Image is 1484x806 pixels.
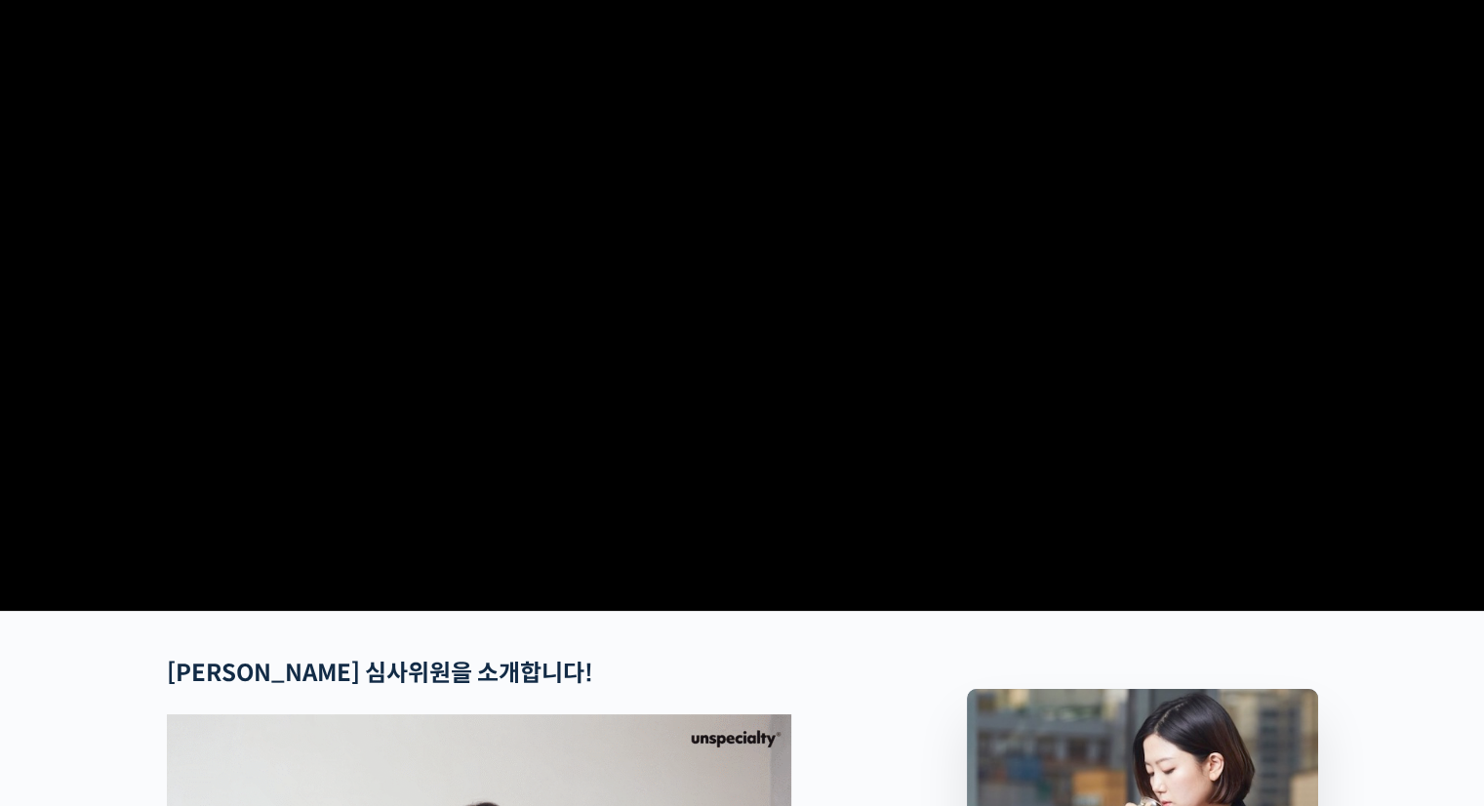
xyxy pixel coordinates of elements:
[179,649,202,665] span: 대화
[301,648,325,664] span: 설정
[61,648,73,664] span: 홈
[167,660,863,688] h2: !
[129,619,252,667] a: 대화
[6,619,129,667] a: 홈
[252,619,375,667] a: 설정
[167,659,584,688] strong: [PERSON_NAME] 심사위원을 소개합니다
